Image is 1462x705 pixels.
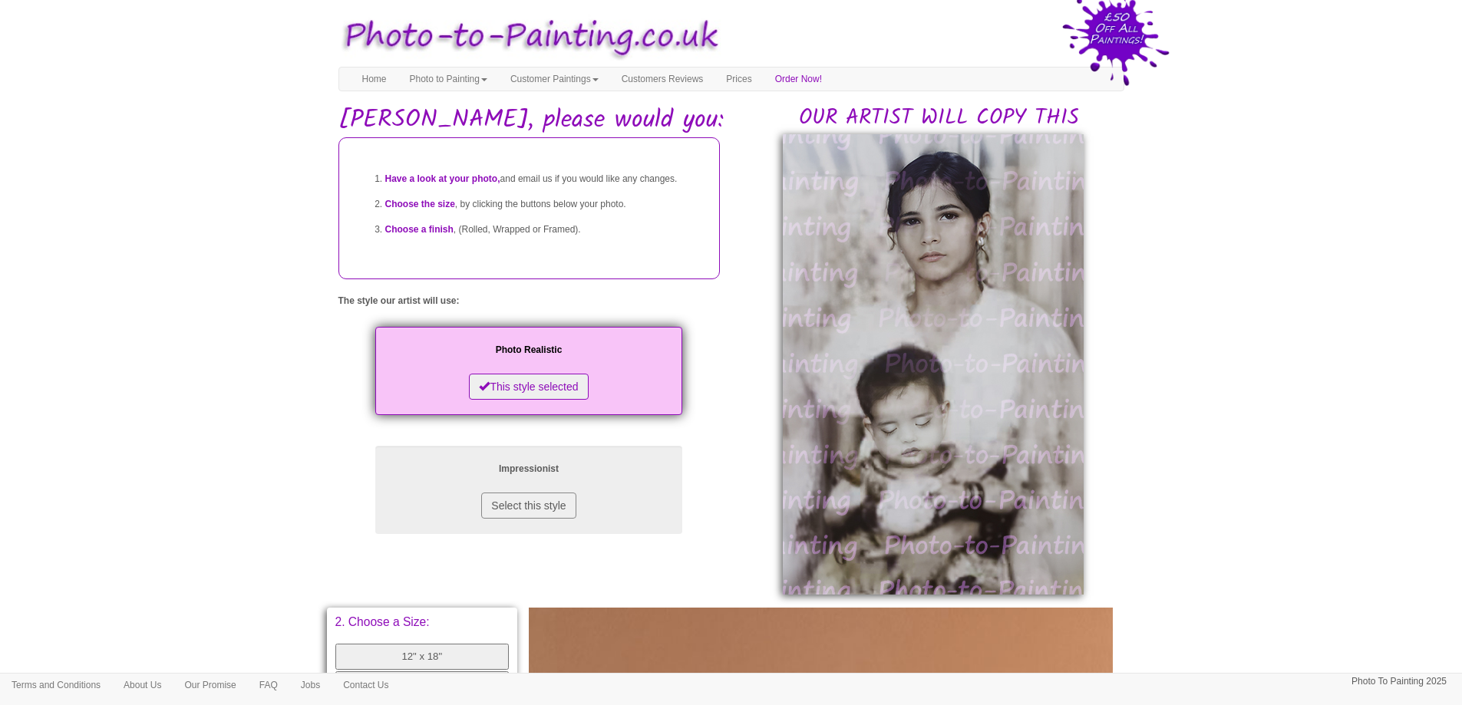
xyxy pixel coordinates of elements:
[335,644,510,670] button: 12" x 18"
[335,671,510,698] button: 16" x 24"
[385,224,454,235] span: Choose a finish
[610,68,715,91] a: Customers Reviews
[385,166,704,192] li: and email us if you would like any changes.
[391,342,667,358] p: Photo Realistic
[385,173,500,184] span: Have a look at your photo,
[173,674,247,697] a: Our Promise
[1351,674,1447,690] p: Photo To Painting 2025
[764,68,833,91] a: Order Now!
[332,674,400,697] a: Contact Us
[338,295,460,308] label: The style our artist will use:
[385,217,704,242] li: , (Rolled, Wrapped or Framed).
[385,199,455,209] span: Choose the size
[398,68,499,91] a: Photo to Painting
[714,68,763,91] a: Prices
[248,674,289,697] a: FAQ
[335,616,510,628] p: 2. Choose a Size:
[469,374,588,400] button: This style selected
[351,68,398,91] a: Home
[391,461,667,477] p: Impressionist
[385,192,704,217] li: , by clicking the buttons below your photo.
[289,674,332,697] a: Jobs
[783,134,1084,595] img: Mishal, please would you:
[499,68,610,91] a: Customer Paintings
[754,107,1124,130] h2: OUR ARTIST WILL COPY THIS
[112,674,173,697] a: About Us
[481,493,576,519] button: Select this style
[331,8,724,67] img: Photo to Painting
[338,107,1124,133] h1: [PERSON_NAME], please would you:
